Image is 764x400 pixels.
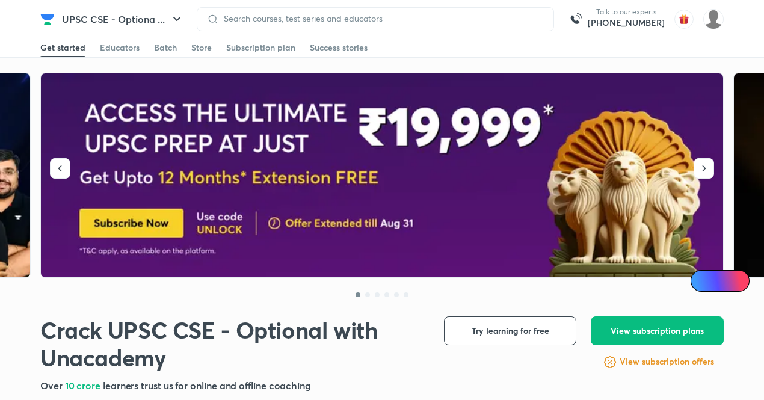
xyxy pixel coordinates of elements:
a: Batch [154,38,177,57]
span: View subscription plans [611,325,704,337]
p: Talk to our experts [588,7,665,17]
a: Get started [40,38,85,57]
span: 10 crore [65,379,103,392]
a: Subscription plan [226,38,295,57]
div: Store [191,42,212,54]
button: View subscription plans [591,316,724,345]
img: call-us [564,7,588,31]
button: UPSC CSE - Optiona ... [55,7,191,31]
a: Success stories [310,38,368,57]
img: kuldeep Ahir [703,9,724,29]
span: Ai Doubts [710,276,742,286]
div: Success stories [310,42,368,54]
div: Get started [40,42,85,54]
div: Educators [100,42,140,54]
div: Subscription plan [226,42,295,54]
h1: Crack UPSC CSE - Optional with Unacademy [40,316,425,371]
span: learners trust us for online and offline coaching [103,379,311,392]
img: avatar [674,10,694,29]
a: Educators [100,38,140,57]
span: Over [40,379,65,392]
h6: View subscription offers [620,355,714,368]
a: View subscription offers [620,355,714,369]
img: Icon [698,276,707,286]
button: Try learning for free [444,316,576,345]
input: Search courses, test series and educators [219,14,544,23]
span: Try learning for free [472,325,549,337]
img: Company Logo [40,12,55,26]
a: Store [191,38,212,57]
div: Batch [154,42,177,54]
a: Ai Doubts [691,270,750,292]
a: [PHONE_NUMBER] [588,17,665,29]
